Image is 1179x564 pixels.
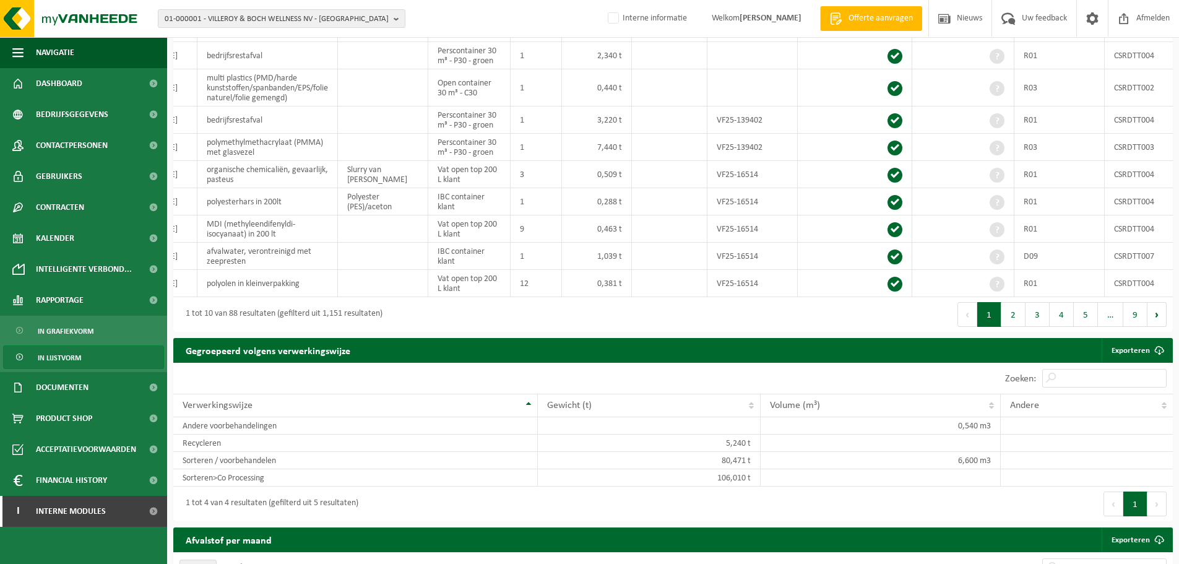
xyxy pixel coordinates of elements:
[605,9,687,28] label: Interne informatie
[1026,302,1050,327] button: 3
[707,188,798,215] td: VF25-16514
[1014,134,1105,161] td: R03
[338,161,428,188] td: Slurry van [PERSON_NAME]
[511,69,562,106] td: 1
[562,243,632,270] td: 1,039 t
[1105,270,1173,297] td: CSRDTT004
[770,401,820,410] span: Volume (m³)
[1014,215,1105,243] td: R01
[197,134,338,161] td: polymethylmethacrylaat (PMMA) met glasvezel
[1103,492,1123,516] button: Previous
[428,69,511,106] td: Open container 30 m³ - C30
[197,188,338,215] td: polyesterhars in 200lt
[1105,161,1173,188] td: CSRDTT004
[707,161,798,188] td: VF25-16514
[740,14,801,23] strong: [PERSON_NAME]
[761,417,1001,435] td: 0,540 m3
[197,215,338,243] td: MDI (methyleendifenyldi-isocyanaat) in 200 lt
[1050,302,1074,327] button: 4
[1014,243,1105,270] td: D09
[36,223,74,254] span: Kalender
[1105,134,1173,161] td: CSRDTT003
[1098,302,1123,327] span: …
[562,42,632,69] td: 2,340 t
[173,417,538,435] td: Andere voorbehandelingen
[1014,69,1105,106] td: R03
[1147,302,1167,327] button: Next
[36,285,84,316] span: Rapportage
[173,527,284,552] h2: Afvalstof per maand
[511,243,562,270] td: 1
[173,469,538,487] td: Sorteren>Co Processing
[511,134,562,161] td: 1
[511,188,562,215] td: 1
[562,106,632,134] td: 3,220 t
[428,215,511,243] td: Vat open top 200 L klant
[562,270,632,297] td: 0,381 t
[36,192,84,223] span: Contracten
[1147,492,1167,516] button: Next
[1105,215,1173,243] td: CSRDTT004
[36,68,82,99] span: Dashboard
[38,319,93,343] span: In grafiekvorm
[197,69,338,106] td: multi plastics (PMD/harde kunststoffen/spanbanden/EPS/folie naturel/folie gemengd)
[36,434,136,465] span: Acceptatievoorwaarden
[338,188,428,215] td: Polyester (PES)/aceton
[1105,42,1173,69] td: CSRDTT004
[511,215,562,243] td: 9
[12,496,24,527] span: I
[428,134,511,161] td: Perscontainer 30 m³ - P30 - groen
[511,270,562,297] td: 12
[511,106,562,134] td: 1
[1014,270,1105,297] td: R01
[538,435,761,452] td: 5,240 t
[158,9,405,28] button: 01-000001 - VILLEROY & BOCH WELLNESS NV - [GEOGRAPHIC_DATA]
[165,10,389,28] span: 01-000001 - VILLEROY & BOCH WELLNESS NV - [GEOGRAPHIC_DATA]
[36,37,74,68] span: Navigatie
[36,403,92,434] span: Product Shop
[1074,302,1098,327] button: 5
[977,302,1001,327] button: 1
[197,161,338,188] td: organische chemicaliën, gevaarlijk, pasteus
[1102,338,1172,363] a: Exporteren
[1105,106,1173,134] td: CSRDTT004
[562,161,632,188] td: 0,509 t
[197,270,338,297] td: polyolen in kleinverpakking
[3,345,164,369] a: In lijstvorm
[707,215,798,243] td: VF25-16514
[547,401,592,410] span: Gewicht (t)
[36,254,132,285] span: Intelligente verbond...
[761,452,1001,469] td: 6,600 m3
[562,215,632,243] td: 0,463 t
[707,270,798,297] td: VF25-16514
[1014,42,1105,69] td: R01
[511,161,562,188] td: 3
[820,6,922,31] a: Offerte aanvragen
[957,302,977,327] button: Previous
[197,106,338,134] td: bedrijfsrestafval
[36,99,108,130] span: Bedrijfsgegevens
[183,401,253,410] span: Verwerkingswijze
[1014,188,1105,215] td: R01
[428,161,511,188] td: Vat open top 200 L klant
[197,42,338,69] td: bedrijfsrestafval
[3,319,164,342] a: In grafiekvorm
[1014,161,1105,188] td: R01
[707,106,798,134] td: VF25-139402
[562,134,632,161] td: 7,440 t
[1105,243,1173,270] td: CSRDTT007
[1123,492,1147,516] button: 1
[1005,374,1036,384] label: Zoeken:
[36,161,82,192] span: Gebruikers
[1001,302,1026,327] button: 2
[179,303,382,326] div: 1 tot 10 van 88 resultaten (gefilterd uit 1,151 resultaten)
[428,106,511,134] td: Perscontainer 30 m³ - P30 - groen
[179,493,358,515] div: 1 tot 4 van 4 resultaten (gefilterd uit 5 resultaten)
[562,188,632,215] td: 0,288 t
[36,372,89,403] span: Documenten
[1105,69,1173,106] td: CSRDTT002
[845,12,916,25] span: Offerte aanvragen
[1123,302,1147,327] button: 9
[428,243,511,270] td: IBC container klant
[36,130,108,161] span: Contactpersonen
